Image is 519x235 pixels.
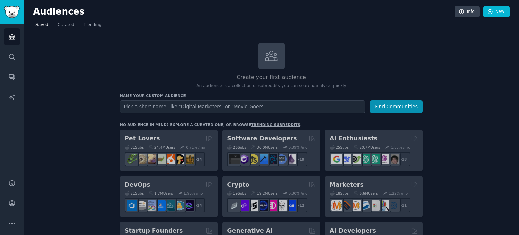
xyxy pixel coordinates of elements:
[58,22,74,28] span: Curated
[84,22,101,28] span: Trending
[120,73,423,82] h2: Create your first audience
[4,6,20,18] img: GummySearch logo
[33,20,51,33] a: Saved
[483,6,510,18] a: New
[35,22,48,28] span: Saved
[370,100,423,113] button: Find Communities
[81,20,104,33] a: Trending
[120,100,365,113] input: Pick a short name, like "Digital Marketers" or "Movie-Goers"
[251,123,300,127] a: trending subreddits
[120,83,423,89] p: An audience is a collection of subreddits you can search/analyze quickly
[55,20,77,33] a: Curated
[120,122,302,127] div: No audience in mind? Explore a curated one, or browse .
[33,6,455,17] h2: Audiences
[120,93,423,98] h3: Name your custom audience
[455,6,480,18] a: Info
